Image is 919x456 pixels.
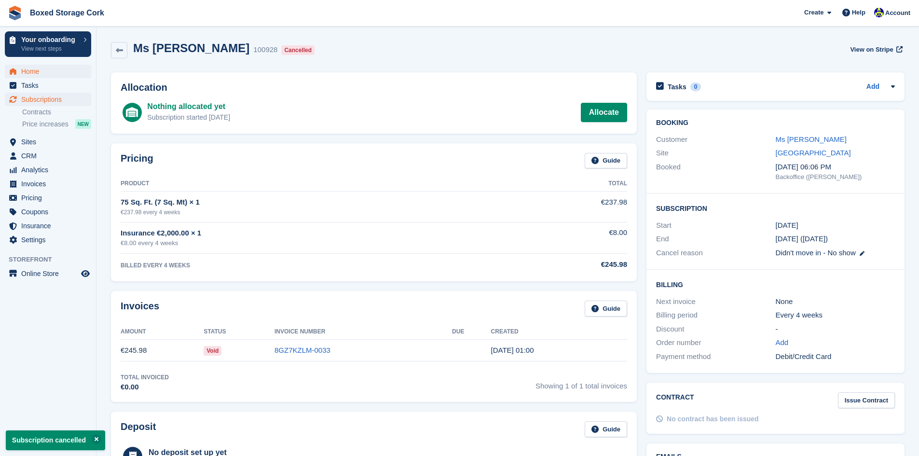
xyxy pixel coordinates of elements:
h2: Tasks [668,83,686,91]
div: €245.98 [503,259,627,270]
th: Total [503,176,627,192]
div: Cancel reason [656,248,775,259]
span: Showing 1 of 1 total invoices [535,373,627,393]
span: Invoices [21,177,79,191]
a: 8GZ7KZLM-0033 [274,346,330,354]
div: NEW [75,119,91,129]
div: Total Invoiced [121,373,169,382]
a: menu [5,79,91,92]
div: €237.98 every 4 weeks [121,208,503,217]
span: Home [21,65,79,78]
span: Price increases [22,120,69,129]
a: Issue Contract [838,392,895,408]
div: Cancelled [281,45,315,55]
span: [DATE] ([DATE]) [776,235,828,243]
a: Your onboarding View next steps [5,31,91,57]
div: Subscription started [DATE] [147,112,230,123]
time: 2025-08-18 00:00:50 UTC [491,346,534,354]
span: Analytics [21,163,79,177]
div: 75 Sq. Ft. (7 Sq. Mt) × 1 [121,197,503,208]
td: €8.00 [503,222,627,253]
a: menu [5,205,91,219]
div: - [776,324,895,335]
a: menu [5,65,91,78]
h2: Ms [PERSON_NAME] [133,41,249,55]
div: 100928 [253,44,277,55]
p: Your onboarding [21,36,79,43]
a: menu [5,149,91,163]
a: Preview store [80,268,91,279]
div: 0 [690,83,701,91]
a: View on Stripe [846,41,905,57]
a: Price increases NEW [22,119,91,129]
div: Next invoice [656,296,775,307]
span: Account [885,8,910,18]
h2: Allocation [121,82,627,93]
a: Guide [585,301,627,317]
a: menu [5,267,91,280]
h2: Contract [656,392,694,408]
span: Didn't move in - No show [776,249,856,257]
h2: Billing [656,279,895,289]
span: CRM [21,149,79,163]
img: Vincent [874,8,884,17]
div: Debit/Credit Card [776,351,895,362]
a: [GEOGRAPHIC_DATA] [776,149,851,157]
a: Add [866,82,879,93]
div: Order number [656,337,775,348]
div: Start [656,220,775,231]
div: Customer [656,134,775,145]
a: Contracts [22,108,91,117]
th: Status [204,324,274,340]
span: Sites [21,135,79,149]
td: €245.98 [121,340,204,361]
th: Amount [121,324,204,340]
td: €237.98 [503,192,627,222]
th: Created [491,324,627,340]
div: Billing period [656,310,775,321]
div: Payment method [656,351,775,362]
p: Subscription cancelled [6,430,105,450]
a: Boxed Storage Cork [26,5,108,21]
span: Insurance [21,219,79,233]
a: menu [5,135,91,149]
div: [DATE] 06:06 PM [776,162,895,173]
h2: Pricing [121,153,153,169]
a: Allocate [581,103,627,122]
span: Online Store [21,267,79,280]
a: menu [5,93,91,106]
span: Storefront [9,255,96,264]
img: stora-icon-8386f47178a22dfd0bd8f6a31ec36ba5ce8667c1dd55bd0f319d3a0aa187defe.svg [8,6,22,20]
span: Pricing [21,191,79,205]
div: Site [656,148,775,159]
div: BILLED EVERY 4 WEEKS [121,261,503,270]
span: View on Stripe [850,45,893,55]
a: menu [5,163,91,177]
div: Insurance €2,000.00 × 1 [121,228,503,239]
div: None [776,296,895,307]
th: Due [452,324,491,340]
th: Product [121,176,503,192]
span: Create [804,8,823,17]
a: menu [5,191,91,205]
a: menu [5,177,91,191]
span: Void [204,346,221,356]
div: Backoffice ([PERSON_NAME]) [776,172,895,182]
div: No contract has been issued [667,414,759,424]
h2: Booking [656,119,895,127]
a: Ms [PERSON_NAME] [776,135,847,143]
div: Discount [656,324,775,335]
h2: Subscription [656,203,895,213]
span: Tasks [21,79,79,92]
div: End [656,234,775,245]
time: 2025-08-18 00:00:00 UTC [776,220,798,231]
span: Coupons [21,205,79,219]
div: Nothing allocated yet [147,101,230,112]
div: €0.00 [121,382,169,393]
span: Subscriptions [21,93,79,106]
th: Invoice Number [274,324,452,340]
a: Guide [585,421,627,437]
a: menu [5,233,91,247]
p: View next steps [21,44,79,53]
div: Booked [656,162,775,182]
